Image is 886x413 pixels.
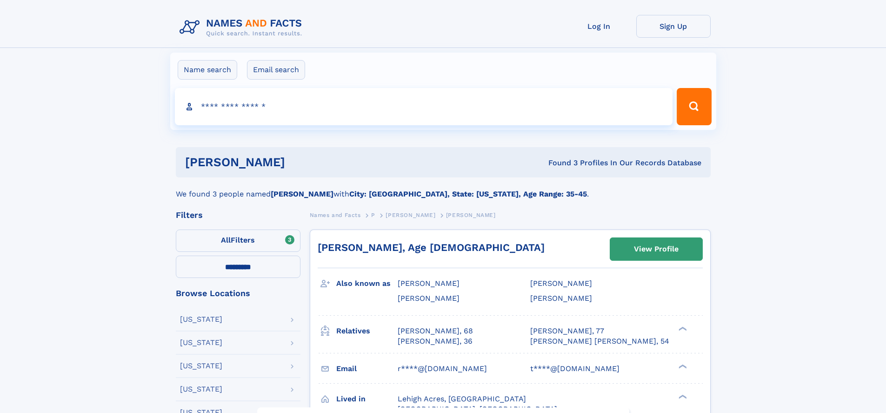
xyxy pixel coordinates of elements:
[398,326,473,336] a: [PERSON_NAME], 68
[336,361,398,377] h3: Email
[180,339,222,346] div: [US_STATE]
[530,279,592,288] span: [PERSON_NAME]
[398,294,460,303] span: [PERSON_NAME]
[247,60,305,80] label: Email search
[398,394,526,403] span: Lehigh Acres, [GEOGRAPHIC_DATA]
[180,386,222,393] div: [US_STATE]
[386,209,435,221] a: [PERSON_NAME]
[180,316,222,323] div: [US_STATE]
[562,15,636,38] a: Log In
[371,212,375,218] span: P
[221,236,231,244] span: All
[176,230,300,252] label: Filters
[349,190,587,198] b: City: [GEOGRAPHIC_DATA], State: [US_STATE], Age Range: 35-45
[676,325,687,332] div: ❯
[336,323,398,339] h3: Relatives
[677,88,711,125] button: Search Button
[530,326,604,336] a: [PERSON_NAME], 77
[180,362,222,370] div: [US_STATE]
[176,15,310,40] img: Logo Names and Facts
[610,238,702,260] a: View Profile
[310,209,361,221] a: Names and Facts
[175,88,673,125] input: search input
[176,211,300,219] div: Filters
[634,238,679,260] div: View Profile
[178,60,237,80] label: Name search
[676,393,687,399] div: ❯
[271,190,333,198] b: [PERSON_NAME]
[636,15,711,38] a: Sign Up
[371,209,375,221] a: P
[176,289,300,298] div: Browse Locations
[398,279,460,288] span: [PERSON_NAME]
[530,294,592,303] span: [PERSON_NAME]
[398,336,473,346] a: [PERSON_NAME], 36
[336,276,398,291] h3: Also known as
[336,391,398,407] h3: Lived in
[185,156,417,168] h1: [PERSON_NAME]
[676,363,687,369] div: ❯
[318,242,545,253] a: [PERSON_NAME], Age [DEMOGRAPHIC_DATA]
[386,212,435,218] span: [PERSON_NAME]
[530,336,669,346] a: [PERSON_NAME] [PERSON_NAME], 54
[446,212,496,218] span: [PERSON_NAME]
[417,158,701,168] div: Found 3 Profiles In Our Records Database
[176,177,711,200] div: We found 3 people named with .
